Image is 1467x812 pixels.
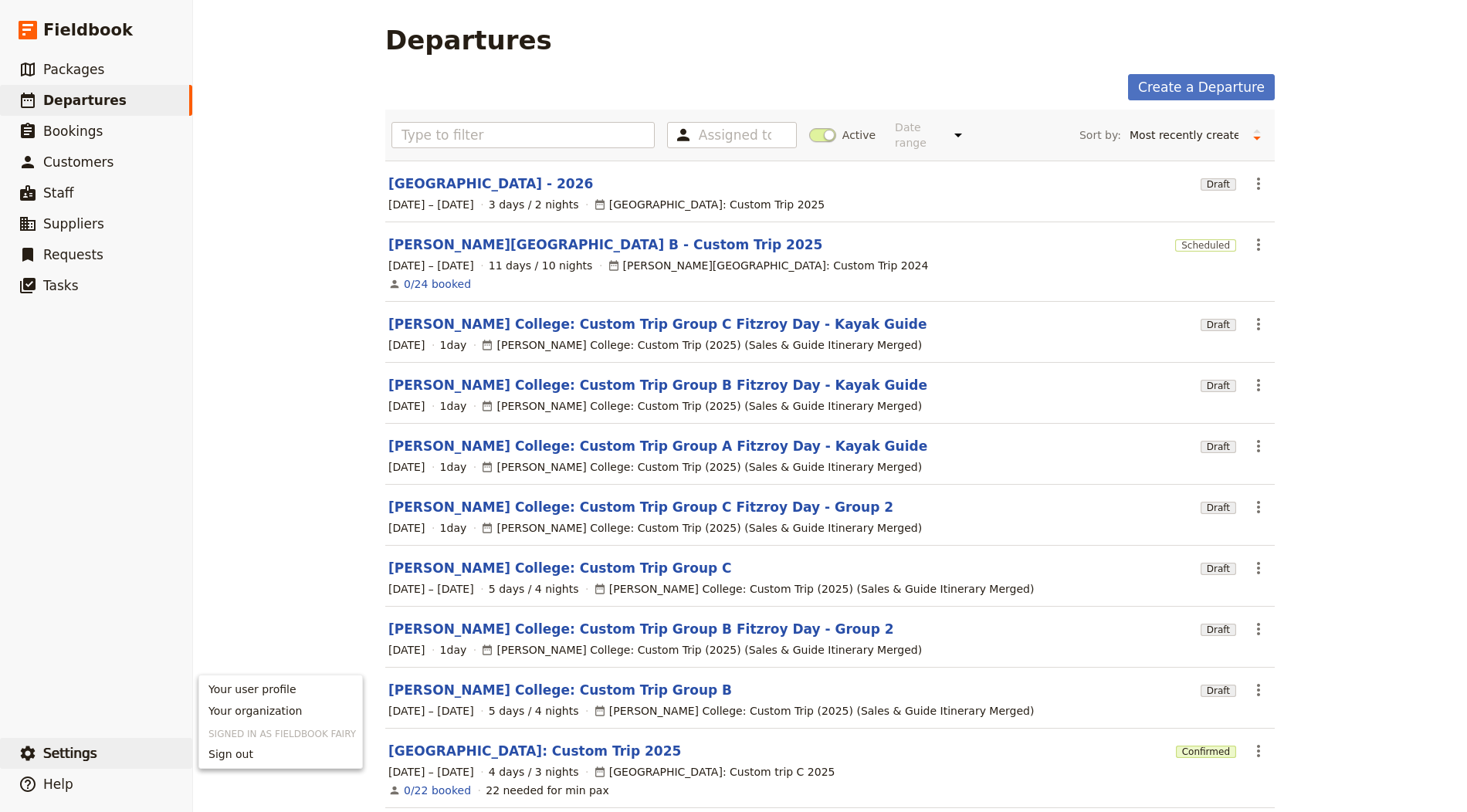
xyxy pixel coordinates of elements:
[388,174,593,193] a: [GEOGRAPHIC_DATA] - 2026
[594,764,835,780] div: [GEOGRAPHIC_DATA]: Custom trip C 2025
[489,258,593,273] span: 11 days / 10 nights
[1201,685,1236,697] span: Draft
[199,722,362,740] h3: Signed in as Fieldbook Fairy
[440,398,467,414] span: 1 day
[440,459,467,475] span: 1 day
[1079,127,1121,143] span: Sort by:
[388,437,927,455] a: [PERSON_NAME] College: Custom Trip Group A Fitzroy Day - Kayak Guide
[388,197,474,212] span: [DATE] – [DATE]
[43,216,104,232] span: Suppliers
[388,376,927,394] a: [PERSON_NAME] College: Custom Trip Group B Fitzroy Day - Kayak Guide
[388,642,425,658] span: [DATE]
[699,126,771,144] input: Assigned to
[486,783,609,798] div: 22 needed for min pax
[388,398,425,414] span: [DATE]
[208,746,253,762] span: Sign out
[1245,311,1272,337] button: Actions
[1201,624,1236,636] span: Draft
[1245,677,1272,703] button: Actions
[594,581,1035,597] div: [PERSON_NAME] College: Custom Trip (2025) (Sales & Guide Itinerary Merged)
[388,764,474,780] span: [DATE] – [DATE]
[481,337,922,353] div: [PERSON_NAME] College: Custom Trip (2025) (Sales & Guide Itinerary Merged)
[404,276,471,292] a: View the bookings for this departure
[388,620,894,638] a: [PERSON_NAME] College: Custom Trip Group B Fitzroy Day - Group 2
[199,743,362,765] button: Sign out of jeff+smallworldjourneys@fieldbooksoftware.com
[388,235,822,254] a: [PERSON_NAME][GEOGRAPHIC_DATA] B - Custom Trip 2025
[43,123,103,139] span: Bookings
[208,682,296,697] span: Your user profile
[391,122,655,148] input: Type to filter
[1245,232,1272,258] button: Actions
[1176,746,1236,758] span: Confirmed
[1245,433,1272,459] button: Actions
[489,703,579,719] span: 5 days / 4 nights
[388,315,927,333] a: [PERSON_NAME] College: Custom Trip Group C Fitzroy Day - Kayak Guide
[43,278,79,293] span: Tasks
[208,703,302,719] span: Your organization
[43,62,104,77] span: Packages
[388,742,681,760] a: [GEOGRAPHIC_DATA]: Custom Trip 2025
[388,520,425,536] span: [DATE]
[1201,178,1236,191] span: Draft
[388,459,425,475] span: [DATE]
[489,197,579,212] span: 3 days / 2 nights
[1201,563,1236,575] span: Draft
[1201,380,1236,392] span: Draft
[1245,372,1272,398] button: Actions
[388,337,425,353] span: [DATE]
[388,703,474,719] span: [DATE] – [DATE]
[481,459,922,475] div: [PERSON_NAME] College: Custom Trip (2025) (Sales & Guide Itinerary Merged)
[388,581,474,597] span: [DATE] – [DATE]
[1245,494,1272,520] button: Actions
[385,25,552,56] h1: Departures
[1245,738,1272,764] button: Actions
[43,185,74,201] span: Staff
[1201,319,1236,331] span: Draft
[1175,239,1236,252] span: Scheduled
[43,776,73,792] span: Help
[388,498,893,516] a: [PERSON_NAME] College: Custom Trip Group C Fitzroy Day - Group 2
[43,746,97,761] span: Settings
[388,258,474,273] span: [DATE] – [DATE]
[489,764,579,780] span: 4 days / 3 nights
[1245,555,1272,581] button: Actions
[1245,123,1269,147] button: Change sort direction
[440,520,467,536] span: 1 day
[481,520,922,536] div: [PERSON_NAME] College: Custom Trip (2025) (Sales & Guide Itinerary Merged)
[1245,616,1272,642] button: Actions
[1245,171,1272,197] button: Actions
[594,703,1035,719] div: [PERSON_NAME] College: Custom Trip (2025) (Sales & Guide Itinerary Merged)
[388,559,732,577] a: [PERSON_NAME] College: Custom Trip Group C
[489,581,579,597] span: 5 days / 4 nights
[842,127,876,143] span: Active
[404,783,471,798] a: View the bookings for this departure
[481,642,922,658] div: [PERSON_NAME] College: Custom Trip (2025) (Sales & Guide Itinerary Merged)
[1128,74,1275,100] a: Create a Departure
[1123,123,1245,147] select: Sort by:
[481,398,922,414] div: [PERSON_NAME] College: Custom Trip (2025) (Sales & Guide Itinerary Merged)
[440,337,467,353] span: 1 day
[43,19,133,42] span: Fieldbook
[388,681,732,699] a: [PERSON_NAME] College: Custom Trip Group B
[43,154,113,170] span: Customers
[608,258,929,273] div: [PERSON_NAME][GEOGRAPHIC_DATA]: Custom Trip 2024
[199,678,362,700] a: Your user profile
[1201,502,1236,514] span: Draft
[43,247,103,262] span: Requests
[1201,441,1236,453] span: Draft
[199,700,362,722] a: Your organization
[594,197,825,212] div: [GEOGRAPHIC_DATA]: Custom Trip 2025
[440,642,467,658] span: 1 day
[43,93,127,108] span: Departures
